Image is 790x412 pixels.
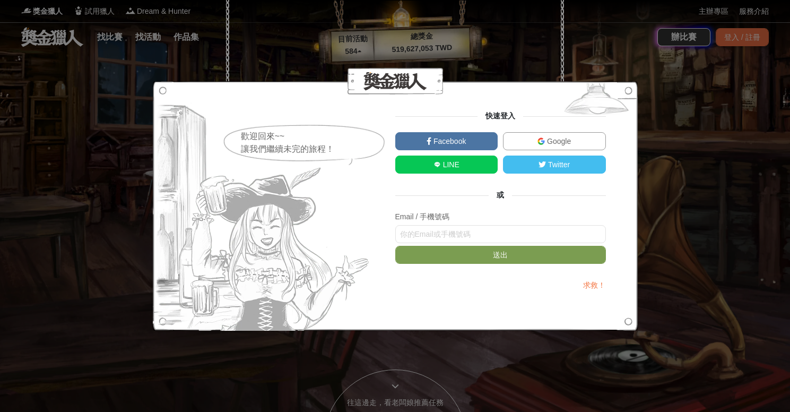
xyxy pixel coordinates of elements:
span: LINE [441,160,459,169]
div: 歡迎回來~~ [241,130,386,143]
span: Google [545,137,571,145]
div: Email / 手機號碼 [395,211,606,222]
img: Signup [153,81,373,331]
span: Facebook [431,137,466,145]
a: 求救！ [583,281,605,289]
img: Google [537,138,545,145]
button: 送出 [395,246,606,264]
input: 你的Email或手機號碼 [395,225,606,243]
span: 或 [489,191,512,199]
img: Signup [555,81,638,121]
div: 讓我們繼續未完的旅程！ [241,143,386,156]
span: Twitter [546,160,570,169]
img: LINE [433,161,441,168]
span: 快速登入 [478,111,523,120]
